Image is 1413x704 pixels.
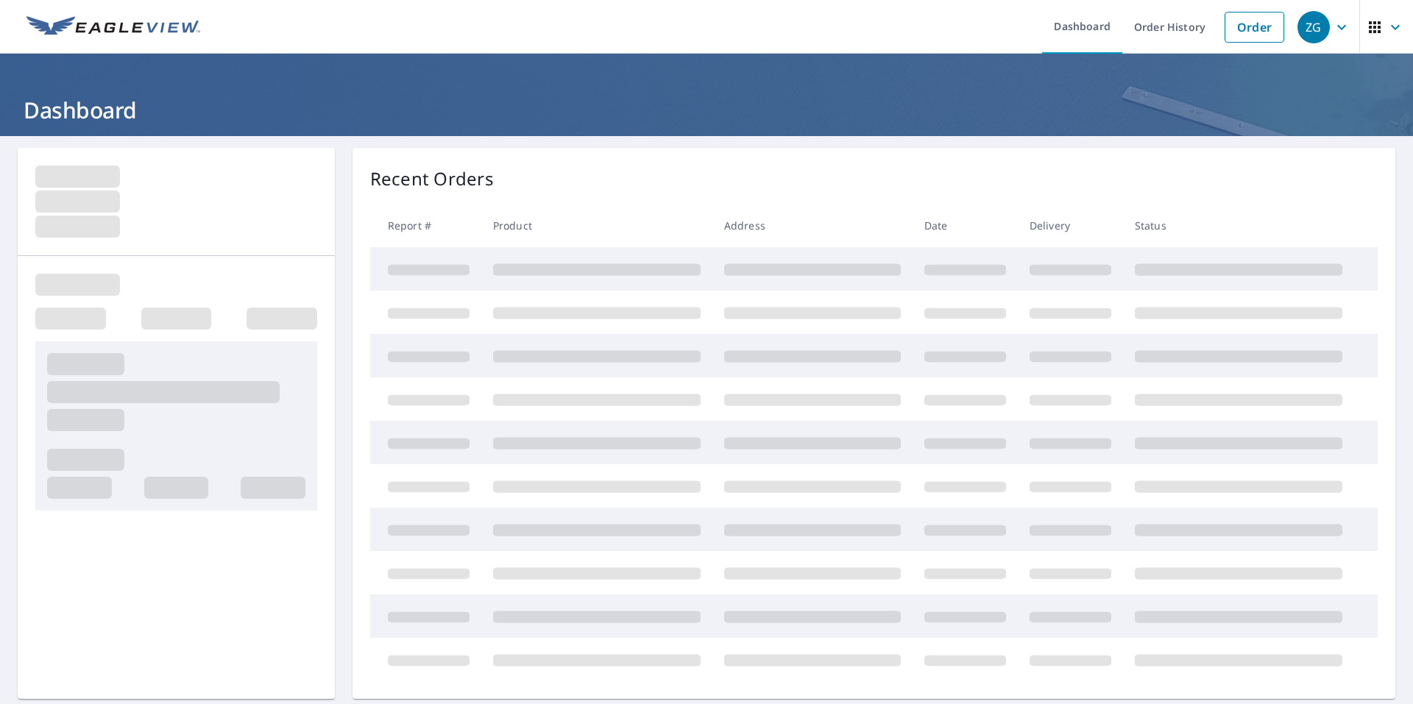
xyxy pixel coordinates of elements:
th: Address [712,204,913,247]
img: EV Logo [26,16,200,38]
th: Report # [370,204,481,247]
th: Delivery [1018,204,1123,247]
th: Date [913,204,1018,247]
div: ZG [1297,11,1330,43]
h1: Dashboard [18,95,1395,125]
th: Status [1123,204,1354,247]
th: Product [481,204,712,247]
p: Recent Orders [370,166,494,192]
a: Order [1225,12,1284,43]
